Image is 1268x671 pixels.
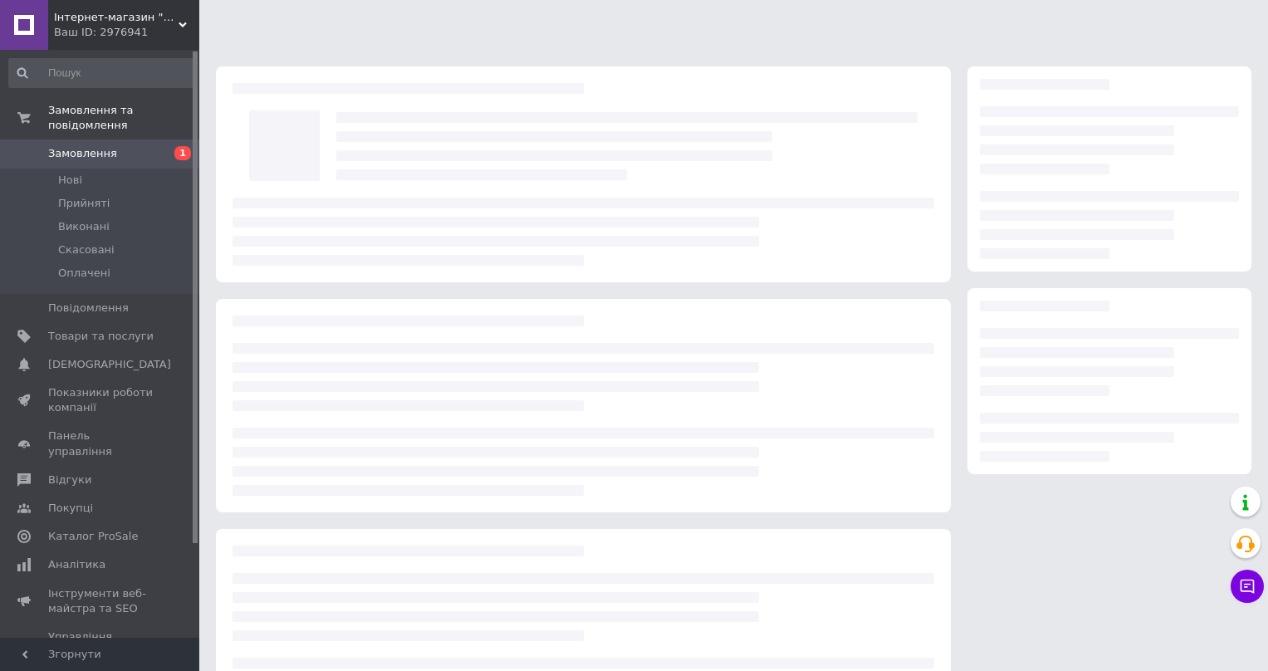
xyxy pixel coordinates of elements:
span: Товари та послуги [48,329,154,344]
span: Покупці [48,501,93,516]
span: Управління сайтом [48,629,154,659]
span: Скасовані [58,242,115,257]
span: Повідомлення [48,301,129,316]
div: Ваш ID: 2976941 [54,25,199,40]
span: Каталог ProSale [48,529,138,544]
span: 1 [174,146,191,160]
span: Оплачені [58,266,110,281]
span: Прийняті [58,196,110,211]
span: Інтернет-магазин "SwedishAvtoParts" [54,10,179,25]
span: Замовлення [48,146,117,161]
span: Замовлення та повідомлення [48,103,199,133]
span: Нові [58,173,82,188]
span: Інструменти веб-майстра та SEO [48,586,154,616]
span: Показники роботи компанії [48,385,154,415]
span: [DEMOGRAPHIC_DATA] [48,357,171,372]
span: Панель управління [48,429,154,458]
span: Відгуки [48,473,91,487]
input: Пошук [8,58,195,88]
button: Чат з покупцем [1231,570,1264,603]
span: Виконані [58,219,110,234]
span: Аналітика [48,557,105,572]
